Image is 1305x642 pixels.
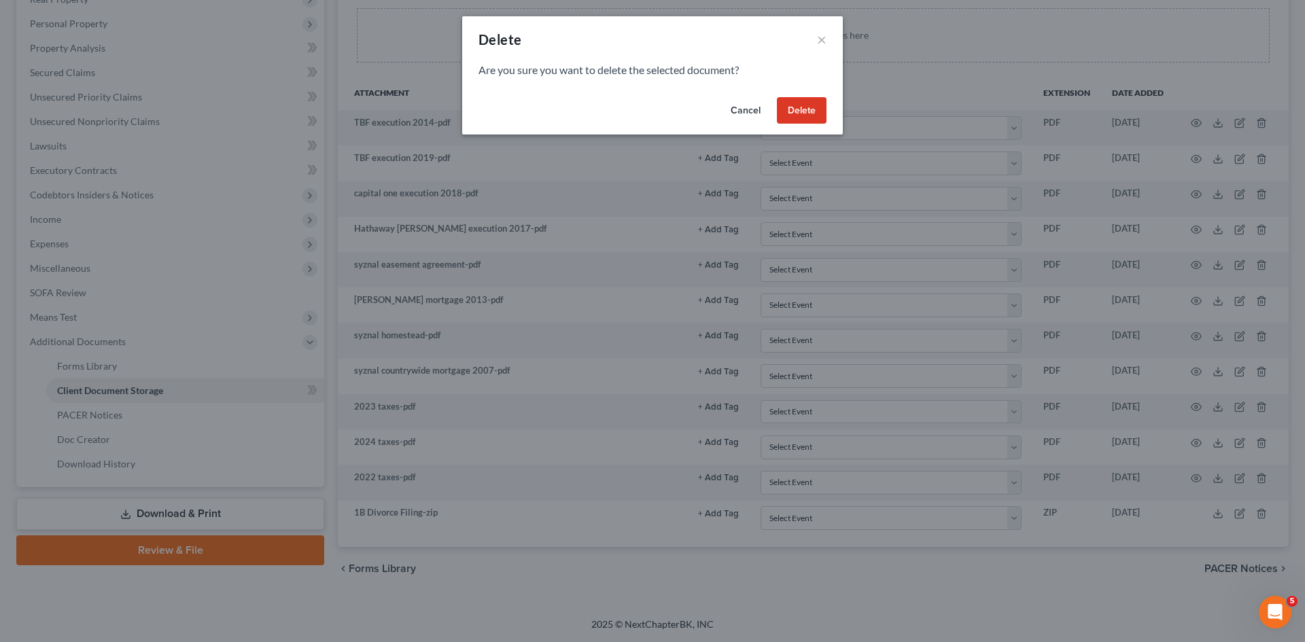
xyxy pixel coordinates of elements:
button: Delete [777,97,826,124]
iframe: Intercom live chat [1259,596,1291,628]
div: Delete [478,30,521,49]
p: Are you sure you want to delete the selected document? [478,63,826,78]
button: × [817,31,826,48]
button: Cancel [720,97,771,124]
span: 5 [1287,596,1298,607]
